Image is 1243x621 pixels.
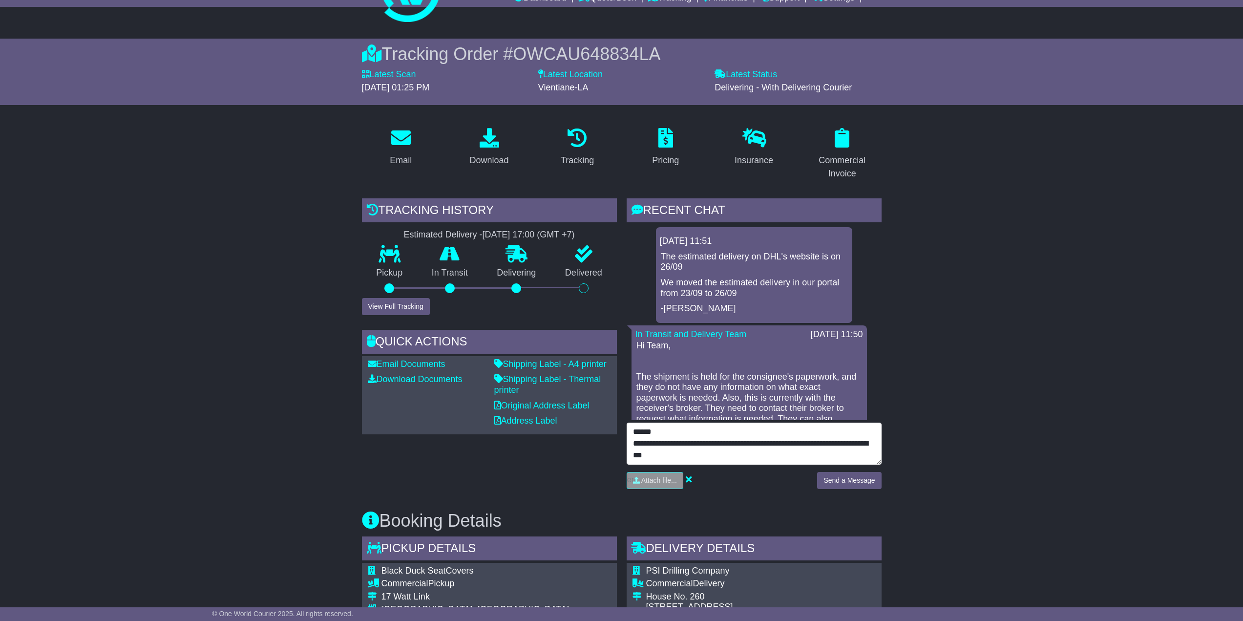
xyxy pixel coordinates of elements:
[494,416,557,426] a: Address Label
[627,536,882,563] div: Delivery Details
[715,69,777,80] label: Latest Status
[554,125,600,171] a: Tracking
[494,374,601,395] a: Shipping Label - Thermal printer
[368,374,463,384] a: Download Documents
[483,268,551,278] p: Delivering
[368,359,445,369] a: Email Documents
[381,592,569,602] div: 17 Watt Link
[728,125,780,171] a: Insurance
[636,372,862,435] p: The shipment is held for the consignee's paperwork, and they do not have any information on what ...
[550,268,617,278] p: Delivered
[381,578,569,589] div: Pickup
[735,154,773,167] div: Insurance
[381,604,569,615] div: [GEOGRAPHIC_DATA], [GEOGRAPHIC_DATA]
[469,154,508,167] div: Download
[809,154,875,180] div: Commercial Invoice
[646,125,685,171] a: Pricing
[646,566,730,576] span: PSI Drilling Company
[538,69,603,80] label: Latest Location
[390,154,412,167] div: Email
[646,578,834,589] div: Delivery
[661,303,847,314] p: -[PERSON_NAME]
[635,329,747,339] a: In Transit and Delivery Team
[362,83,430,92] span: [DATE] 01:25 PM
[817,472,881,489] button: Send a Message
[381,578,428,588] span: Commercial
[381,566,474,576] span: Black Duck SeatCovers
[803,125,882,184] a: Commercial Invoice
[561,154,594,167] div: Tracking
[661,278,847,299] p: We moved the estimated delivery in our portal from 23/09 to 26/09
[383,125,418,171] a: Email
[661,252,847,273] p: The estimated delivery on DHL's website is on 26/09
[362,43,882,64] div: Tracking Order #
[494,401,590,410] a: Original Address Label
[483,230,575,240] div: [DATE] 17:00 (GMT +7)
[646,592,834,602] div: House No. 260
[660,236,848,247] div: [DATE] 11:51
[362,69,416,80] label: Latest Scan
[362,330,617,356] div: Quick Actions
[362,198,617,225] div: Tracking history
[362,511,882,531] h3: Booking Details
[362,230,617,240] div: Estimated Delivery -
[362,298,430,315] button: View Full Tracking
[538,83,589,92] span: Vientiane-LA
[494,359,607,369] a: Shipping Label - A4 printer
[715,83,852,92] span: Delivering - With Delivering Courier
[212,610,353,618] span: © One World Courier 2025. All rights reserved.
[636,341,862,351] p: Hi Team,
[417,268,483,278] p: In Transit
[646,578,693,588] span: Commercial
[513,44,660,64] span: OWCAU648834LA
[811,329,863,340] div: [DATE] 11:50
[362,268,418,278] p: Pickup
[646,602,834,613] div: [STREET_ADDRESS]
[652,154,679,167] div: Pricing
[362,536,617,563] div: Pickup Details
[627,198,882,225] div: RECENT CHAT
[463,125,515,171] a: Download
